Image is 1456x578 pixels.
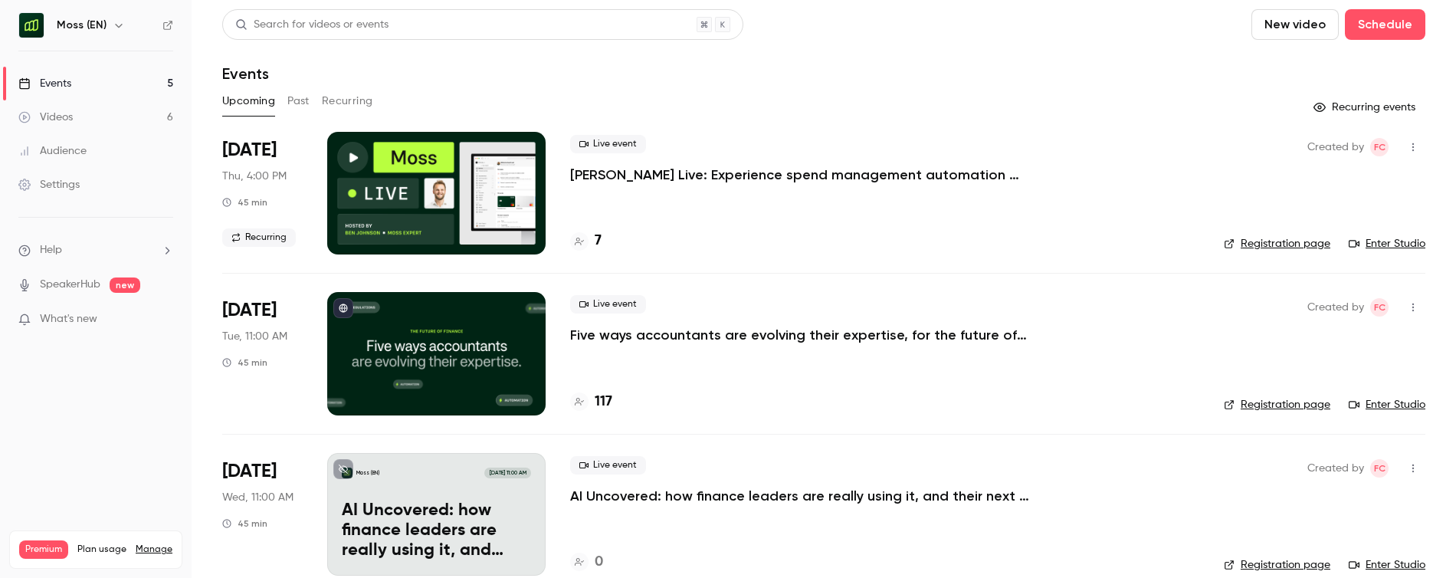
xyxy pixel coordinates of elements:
[19,13,44,38] img: Moss (EN)
[77,544,126,556] span: Plan usage
[1345,9,1425,40] button: Schedule
[1374,459,1385,478] span: FC
[327,453,546,576] a: AI Uncovered: how finance leaders are really using it, and their next big betsMoss (EN)[DATE] 11:...
[222,329,287,344] span: Tue, 11:00 AM
[1224,557,1330,573] a: Registration page
[222,138,277,163] span: [DATE]
[222,298,277,323] span: [DATE]
[57,18,107,33] h6: Moss (EN)
[222,292,303,415] div: Oct 14 Tue, 11:00 AM (Europe/Berlin)
[570,231,602,251] a: 7
[1370,138,1389,156] span: Felicity Cator
[155,313,173,327] iframe: Noticeable Trigger
[1307,138,1364,156] span: Created by
[595,231,602,251] h4: 7
[595,392,612,412] h4: 117
[136,544,172,556] a: Manage
[222,64,269,83] h1: Events
[110,278,140,293] span: new
[40,311,97,327] span: What's new
[1307,459,1364,478] span: Created by
[1349,557,1425,573] a: Enter Studio
[222,459,277,484] span: [DATE]
[484,468,530,478] span: [DATE] 11:00 AM
[342,501,531,560] p: AI Uncovered: how finance leaders are really using it, and their next big bets
[570,552,603,573] a: 0
[222,132,303,255] div: Oct 2 Thu, 3:00 PM (Europe/London)
[1307,298,1364,317] span: Created by
[570,392,612,412] a: 117
[322,89,373,113] button: Recurring
[235,17,389,33] div: Search for videos or events
[1370,298,1389,317] span: Felicity Cator
[18,242,173,258] li: help-dropdown-opener
[595,552,603,573] h4: 0
[570,166,1030,184] a: [PERSON_NAME] Live: Experience spend management automation with [PERSON_NAME]
[18,76,71,91] div: Events
[222,490,293,505] span: Wed, 11:00 AM
[18,177,80,192] div: Settings
[570,456,646,475] span: Live event
[222,453,303,576] div: Oct 22 Wed, 11:00 AM (Europe/Berlin)
[570,487,1030,505] a: AI Uncovered: how finance leaders are really using it, and their next big bets
[1307,95,1425,120] button: Recurring events
[18,110,73,125] div: Videos
[18,143,87,159] div: Audience
[570,135,646,153] span: Live event
[1224,236,1330,251] a: Registration page
[40,242,62,258] span: Help
[40,277,100,293] a: SpeakerHub
[1349,397,1425,412] a: Enter Studio
[1374,298,1385,317] span: FC
[1374,138,1385,156] span: FC
[570,295,646,314] span: Live event
[222,169,287,184] span: Thu, 4:00 PM
[570,326,1030,344] a: Five ways accountants are evolving their expertise, for the future of finance
[1349,236,1425,251] a: Enter Studio
[19,540,68,559] span: Premium
[222,517,267,530] div: 45 min
[222,196,267,209] div: 45 min
[222,356,267,369] div: 45 min
[287,89,310,113] button: Past
[1370,459,1389,478] span: Felicity Cator
[222,228,296,247] span: Recurring
[356,469,379,477] p: Moss (EN)
[222,89,275,113] button: Upcoming
[1251,9,1339,40] button: New video
[1224,397,1330,412] a: Registration page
